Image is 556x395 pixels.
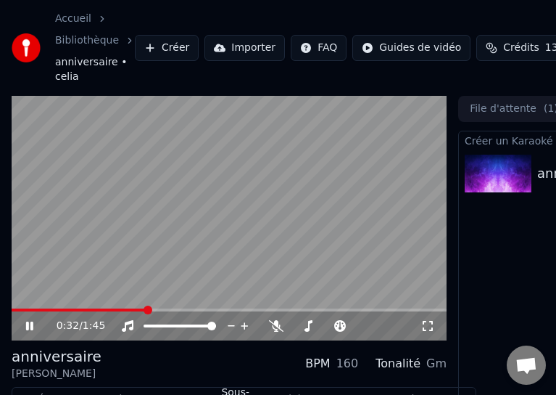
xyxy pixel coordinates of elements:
[375,355,420,372] div: Tonalité
[55,12,91,26] a: Accueil
[507,346,546,385] a: Ouvrir le chat
[12,367,101,381] div: [PERSON_NAME]
[55,33,119,48] a: Bibliothèque
[503,41,539,55] span: Crédits
[57,319,79,333] span: 0:32
[291,35,347,61] button: FAQ
[57,319,91,333] div: /
[135,35,199,61] button: Créer
[12,33,41,62] img: youka
[336,355,359,372] div: 160
[305,355,330,372] div: BPM
[352,35,470,61] button: Guides de vidéo
[55,55,135,84] span: anniversaire • celia
[204,35,285,61] button: Importer
[426,355,447,372] div: Gm
[12,346,101,367] div: anniversaire
[55,12,135,84] nav: breadcrumb
[83,319,105,333] span: 1:45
